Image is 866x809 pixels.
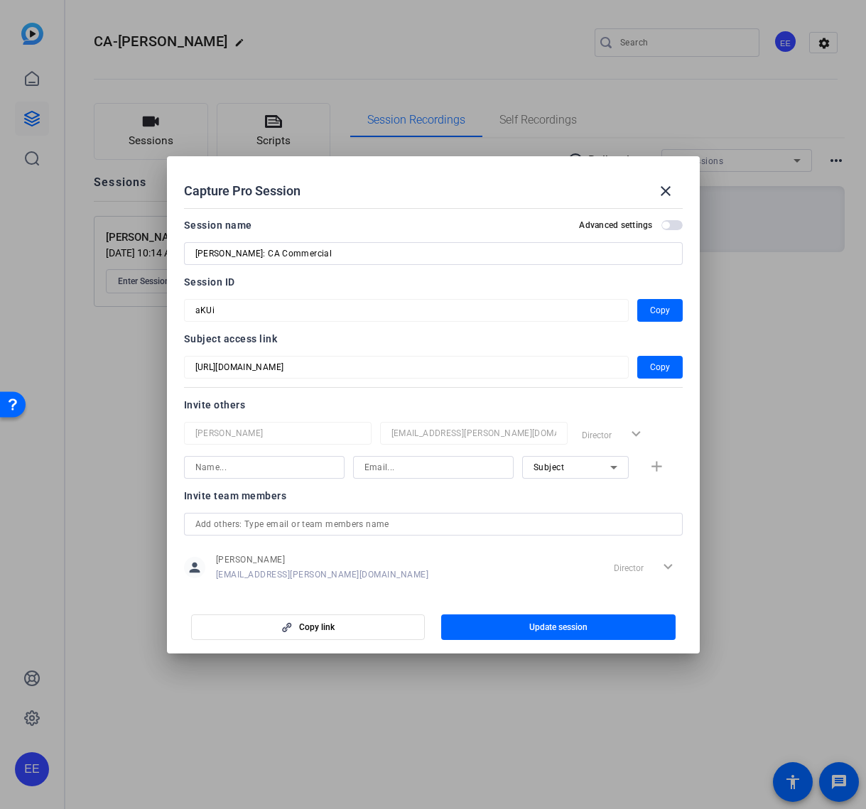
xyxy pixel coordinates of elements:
[184,273,683,291] div: Session ID
[650,359,670,376] span: Copy
[184,174,683,208] div: Capture Pro Session
[650,302,670,319] span: Copy
[195,425,360,442] input: Name...
[216,554,429,565] span: [PERSON_NAME]
[195,516,671,533] input: Add others: Type email or team members name
[184,487,683,504] div: Invite team members
[579,219,652,231] h2: Advanced settings
[195,302,617,319] input: Session OTP
[191,614,426,640] button: Copy link
[216,569,429,580] span: [EMAIL_ADDRESS][PERSON_NAME][DOMAIN_NAME]
[195,459,333,476] input: Name...
[299,621,335,633] span: Copy link
[529,621,588,633] span: Update session
[184,330,683,347] div: Subject access link
[391,425,556,442] input: Email...
[364,459,502,476] input: Email...
[195,245,671,262] input: Enter Session Name
[534,462,565,472] span: Subject
[184,557,205,578] mat-icon: person
[657,183,674,200] mat-icon: close
[195,359,617,376] input: Session OTP
[184,396,683,413] div: Invite others
[441,614,676,640] button: Update session
[637,299,683,322] button: Copy
[184,217,252,234] div: Session name
[637,356,683,379] button: Copy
